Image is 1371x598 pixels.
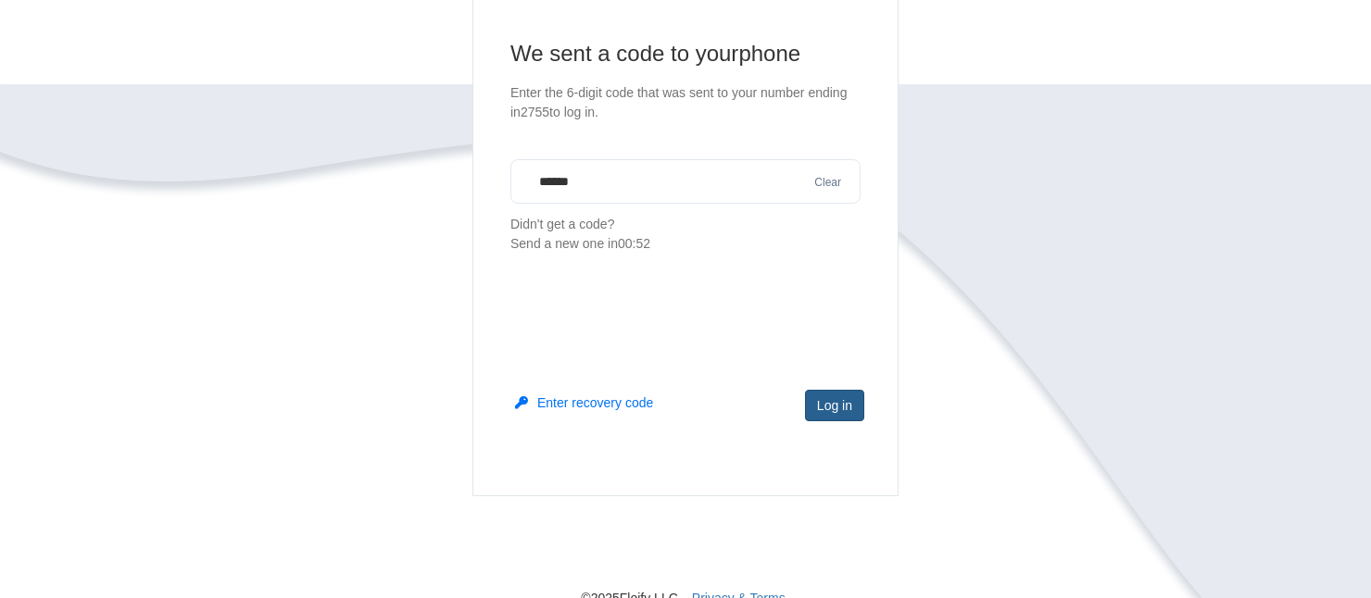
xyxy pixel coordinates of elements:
[510,39,861,69] h1: We sent a code to your phone
[510,83,861,122] p: Enter the 6-digit code that was sent to your number ending in 2755 to log in.
[510,215,861,254] p: Didn't get a code?
[515,393,653,412] button: Enter recovery code
[510,234,861,254] div: Send a new one in 00:52
[805,390,864,421] button: Log in
[809,174,847,192] button: Clear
